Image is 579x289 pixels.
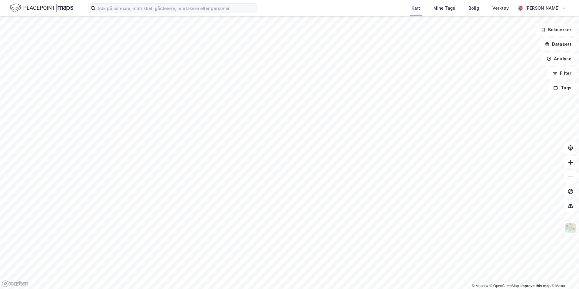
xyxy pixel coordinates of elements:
[10,3,73,13] img: logo.f888ab2527a4732fd821a326f86c7f29.svg
[549,260,579,289] iframe: Chat Widget
[492,5,509,12] div: Verktøy
[525,5,560,12] div: [PERSON_NAME]
[549,260,579,289] div: Kontrollprogram for chat
[95,4,257,13] input: Søk på adresse, matrikkel, gårdeiere, leietakere eller personer
[468,5,479,12] div: Bolig
[433,5,455,12] div: Mine Tags
[412,5,420,12] div: Kart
